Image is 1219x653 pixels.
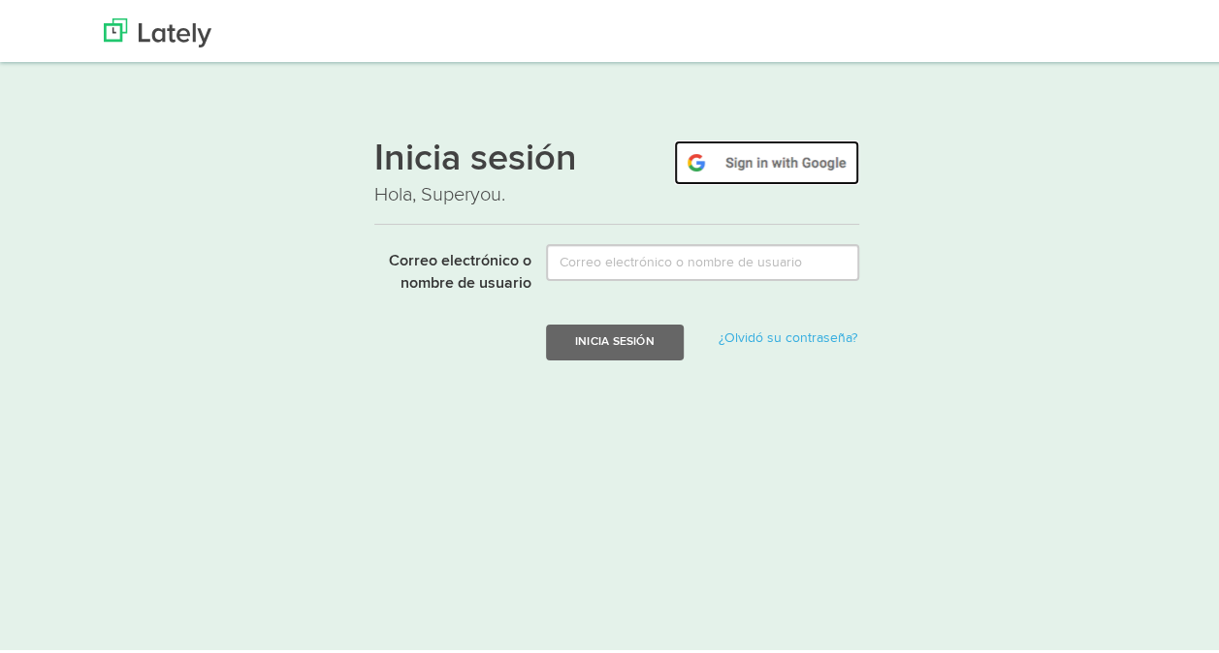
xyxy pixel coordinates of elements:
[374,177,859,205] p: Hola, Superyou.
[374,138,577,174] font: Inicia sesión
[546,321,684,357] button: Inicia sesión
[360,240,531,292] label: Correo electrónico o nombre de usuario
[104,15,211,44] img: Últimamente
[674,137,859,181] img: google-signin.png
[546,240,859,277] input: Correo electrónico o nombre de usuario
[719,327,857,341] a: ¿Olvidó su contraseña?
